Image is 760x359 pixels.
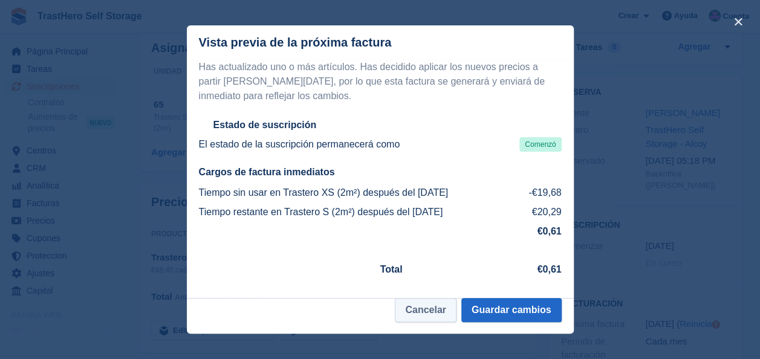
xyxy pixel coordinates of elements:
td: Tiempo sin usar en Trastero XS (2m²) después del [DATE] [199,183,519,202]
button: Guardar cambios [461,298,562,322]
td: €20,29 [519,202,562,222]
button: Cancelar [395,298,456,322]
strong: €0,61 [537,226,561,236]
strong: Total [380,264,403,274]
td: Tiempo restante en Trastero S (2m²) después del [DATE] [199,202,519,222]
td: -€19,68 [519,183,562,202]
strong: €0,61 [537,264,561,274]
span: Comenzó [519,137,561,152]
h2: Cargos de factura inmediatos [199,166,562,178]
p: Vista previa de la próxima factura [199,36,392,50]
h2: Estado de suscripción [213,119,317,131]
p: Has actualizado uno o más artículos. Has decidido aplicar los nuevos precios a partir [PERSON_NAM... [199,60,562,103]
button: close [729,12,748,31]
p: El estado de la suscripción permanecerá como [199,137,400,152]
